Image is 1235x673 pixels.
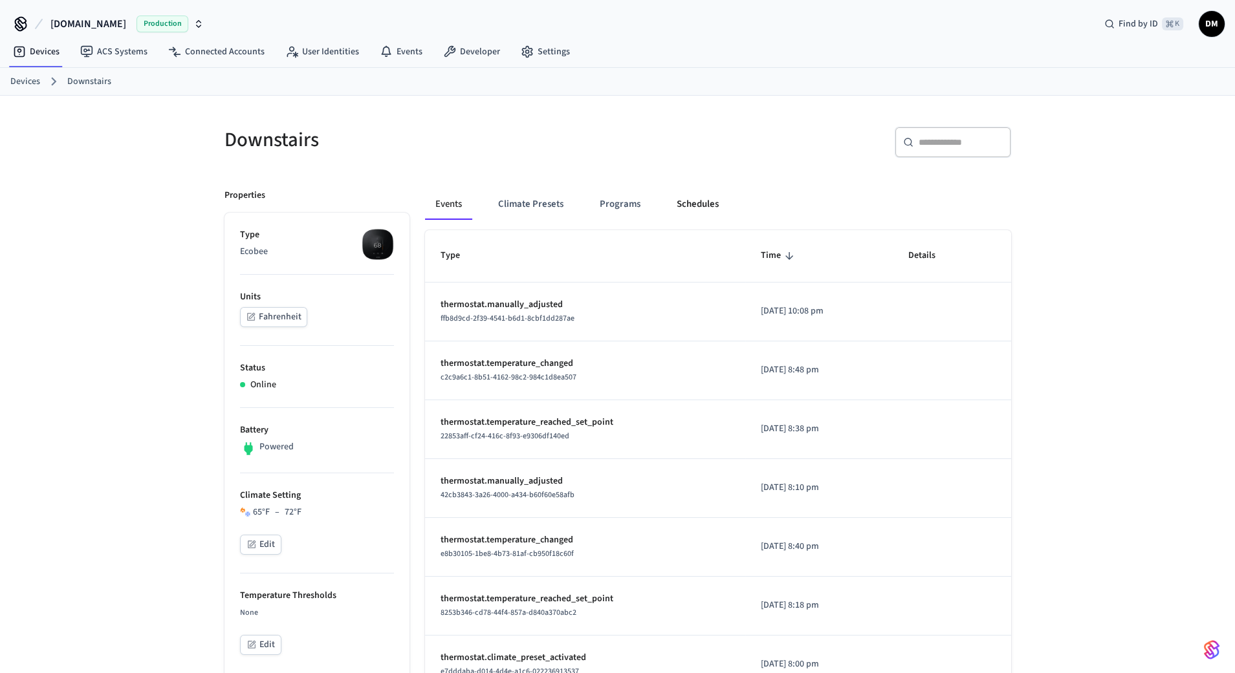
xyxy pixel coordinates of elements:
p: thermostat.temperature_reached_set_point [441,416,730,429]
p: Powered [259,440,294,454]
span: None [240,607,258,618]
button: Events [425,189,472,220]
a: Devices [3,40,70,63]
p: Battery [240,423,394,437]
img: ecobee_lite_3 [362,228,394,261]
p: [DATE] 8:40 pm [761,540,877,553]
p: [DATE] 8:10 pm [761,481,877,495]
button: Schedules [666,189,729,220]
p: Climate Setting [240,489,394,502]
span: 42cb3843-3a26-4000-a434-b60f60e58afb [441,489,574,500]
p: Properties [224,189,265,202]
div: Find by ID⌘ K [1094,12,1194,36]
a: Events [369,40,433,63]
span: Find by ID [1119,17,1158,30]
p: thermostat.temperature_changed [441,357,730,370]
p: [DATE] 8:18 pm [761,599,877,612]
p: thermostat.temperature_changed [441,533,730,547]
a: Settings [510,40,580,63]
p: [DATE] 8:00 pm [761,657,877,671]
p: Ecobee [240,245,394,259]
span: DM [1200,12,1223,36]
p: Type [240,228,394,242]
p: thermostat.climate_preset_activated [441,651,730,665]
p: [DATE] 8:38 pm [761,422,877,436]
button: DM [1199,11,1225,37]
button: Fahrenheit [240,307,307,327]
p: Temperature Thresholds [240,589,394,603]
a: Downstairs [67,75,111,89]
p: thermostat.manually_adjusted [441,475,730,488]
a: User Identities [275,40,369,63]
p: thermostat.temperature_reached_set_point [441,592,730,606]
button: Climate Presets [488,189,574,220]
img: Heat Cool [240,507,250,517]
span: Type [441,246,477,266]
p: Online [250,378,276,392]
span: Production [137,16,188,32]
h5: Downstairs [224,127,610,153]
button: Programs [589,189,651,220]
span: 8253b346-cd78-44f4-857a-d840a370abc2 [441,607,576,618]
p: thermostat.manually_adjusted [441,298,730,312]
a: Devices [10,75,40,89]
span: ffb8d9cd-2f39-4541-b6d1-8cbf1dd287ae [441,313,574,324]
a: Developer [433,40,510,63]
span: ⌘ K [1162,17,1183,30]
button: Edit [240,635,281,655]
span: Details [908,246,952,266]
button: Edit [240,535,281,555]
span: [DOMAIN_NAME] [50,16,126,32]
span: Time [761,246,798,266]
p: Status [240,361,394,375]
span: c2c9a6c1-8b51-4162-98c2-984c1d8ea507 [441,372,576,383]
span: e8b30105-1be8-4b73-81af-cb950f18c60f [441,548,574,559]
p: [DATE] 8:48 pm [761,363,877,377]
div: 65 °F 72 °F [253,506,301,519]
span: – [275,506,279,519]
a: ACS Systems [70,40,158,63]
span: 22853aff-cf24-416c-8f93-e9306df140ed [441,431,569,442]
a: Connected Accounts [158,40,275,63]
p: [DATE] 10:08 pm [761,304,877,318]
img: SeamLogoGradient.69752ec5.svg [1204,639,1219,660]
p: Units [240,290,394,304]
